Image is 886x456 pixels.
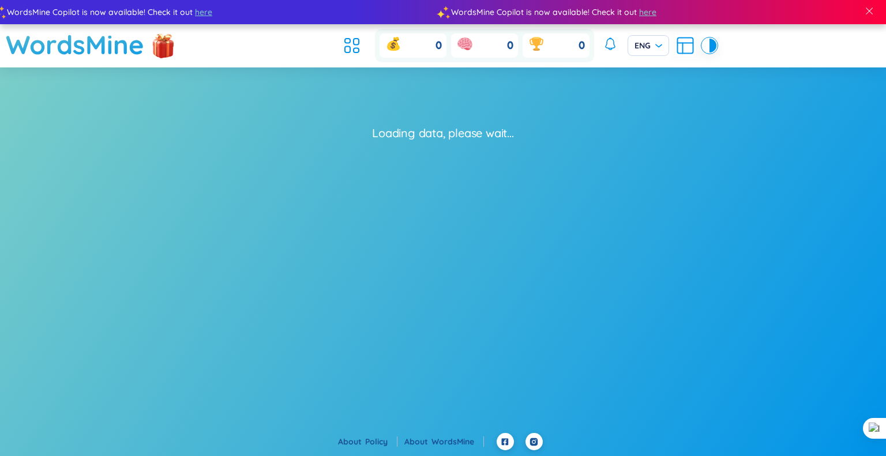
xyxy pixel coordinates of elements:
span: here [195,6,212,18]
img: flashSalesIcon.a7f4f837.png [152,28,175,62]
div: Loading data, please wait... [372,125,513,141]
div: About [404,435,484,448]
a: WordsMine [6,24,144,65]
span: here [639,6,656,18]
a: WordsMine [431,436,484,447]
a: Policy [365,436,397,447]
div: About [338,435,397,448]
span: 0 [436,39,442,53]
span: 0 [507,39,513,53]
span: ENG [635,40,662,51]
span: 0 [579,39,585,53]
